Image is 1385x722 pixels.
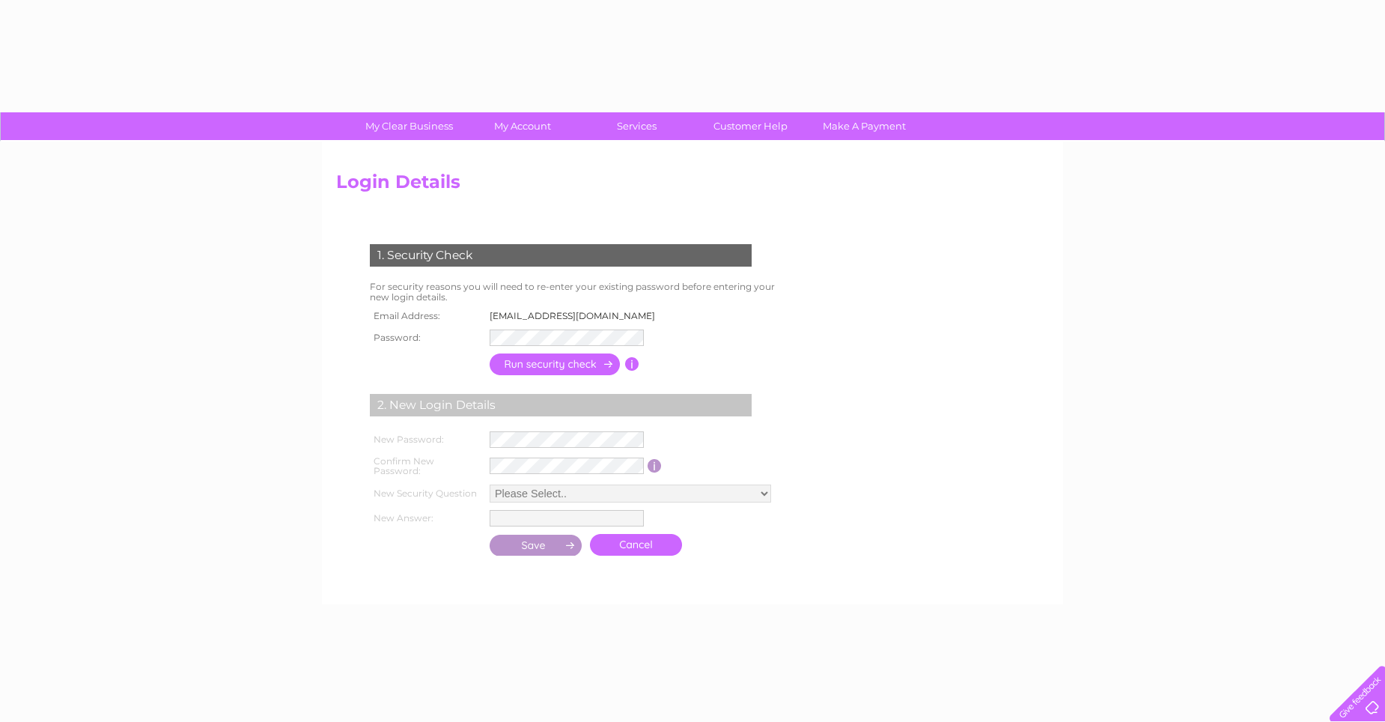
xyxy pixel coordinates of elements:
[803,112,926,140] a: Make A Payment
[461,112,585,140] a: My Account
[590,534,682,556] a: Cancel
[366,278,791,306] td: For security reasons you will need to re-enter your existing password before entering your new lo...
[366,306,486,326] th: Email Address:
[366,481,486,506] th: New Security Question
[366,506,486,530] th: New Answer:
[575,112,698,140] a: Services
[347,112,471,140] a: My Clear Business
[486,306,668,326] td: [EMAIL_ADDRESS][DOMAIN_NAME]
[366,428,486,452] th: New Password:
[689,112,812,140] a: Customer Help
[370,394,752,416] div: 2. New Login Details
[625,357,639,371] input: Information
[366,452,486,482] th: Confirm New Password:
[490,535,582,556] input: Submit
[336,172,1049,200] h2: Login Details
[366,326,486,350] th: Password:
[370,244,752,267] div: 1. Security Check
[648,459,662,473] input: Information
